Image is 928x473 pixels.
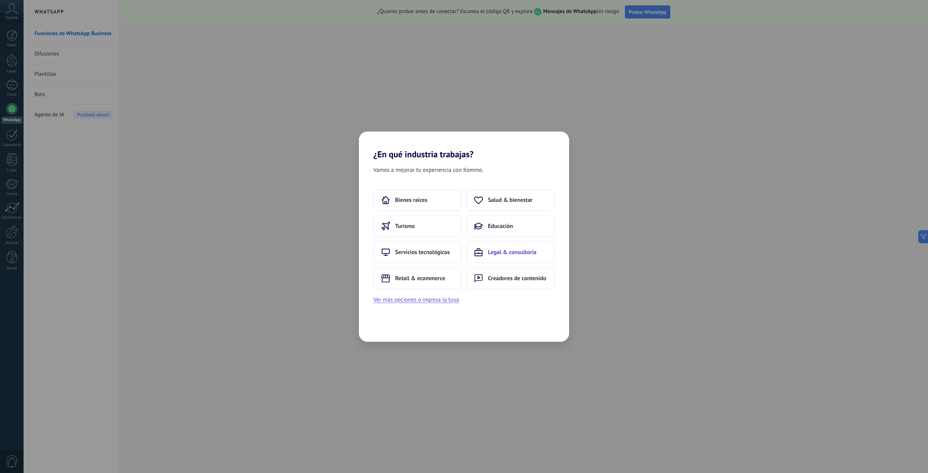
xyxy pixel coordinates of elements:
[395,275,445,282] span: Retail & ecommerce
[488,196,533,204] span: Salud & bienestar
[466,189,555,211] button: Salud & bienestar
[488,275,546,282] span: Creadores de contenido
[395,196,427,204] span: Bienes raíces
[395,249,450,256] span: Servicios tecnológicos
[488,249,536,256] span: Legal & consultoría
[373,295,459,304] button: Ver más opciones o ingresa la tuya
[466,241,555,263] button: Legal & consultoría
[373,189,462,211] button: Bienes raíces
[466,215,555,237] button: Educación
[373,267,462,289] button: Retail & ecommerce
[466,267,555,289] button: Creadores de contenido
[395,223,415,230] span: Turismo
[488,223,513,230] span: Educación
[373,165,483,175] span: Vamos a mejorar tu experiencia con Kommo.
[359,132,569,159] h2: ¿En qué industria trabajas?
[373,241,462,263] button: Servicios tecnológicos
[373,215,462,237] button: Turismo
